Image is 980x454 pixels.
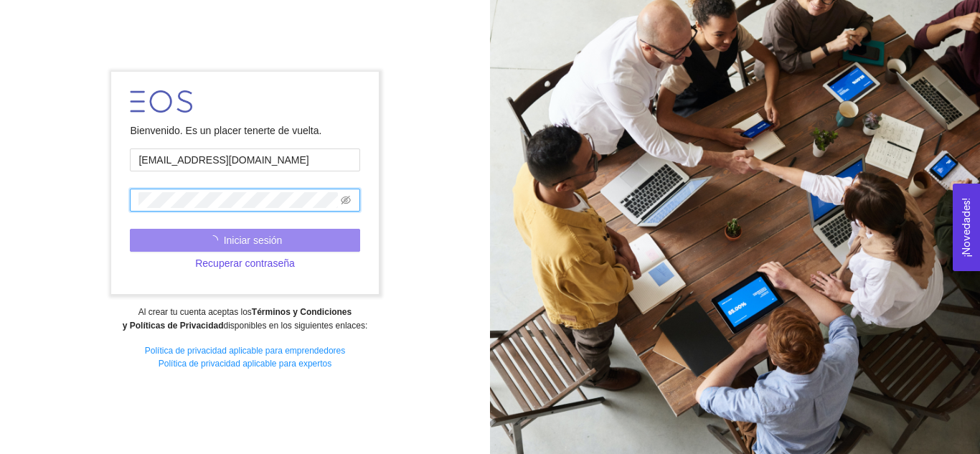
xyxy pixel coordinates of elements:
strong: Términos y Condiciones y Políticas de Privacidad [123,307,352,331]
span: loading [208,235,224,245]
img: LOGO [130,90,192,113]
button: Recuperar contraseña [130,252,359,275]
span: Recuperar contraseña [195,255,295,271]
button: Iniciar sesión [130,229,359,252]
a: Política de privacidad aplicable para emprendedores [145,346,346,356]
span: eye-invisible [341,195,351,205]
div: Bienvenido. Es un placer tenerte de vuelta. [130,123,359,138]
a: Política de privacidad aplicable para expertos [159,359,331,369]
input: Correo electrónico [130,148,359,171]
button: Open Feedback Widget [953,184,980,271]
div: Al crear tu cuenta aceptas los disponibles en los siguientes enlaces: [9,306,480,333]
a: Recuperar contraseña [130,257,359,269]
span: Iniciar sesión [224,232,283,248]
